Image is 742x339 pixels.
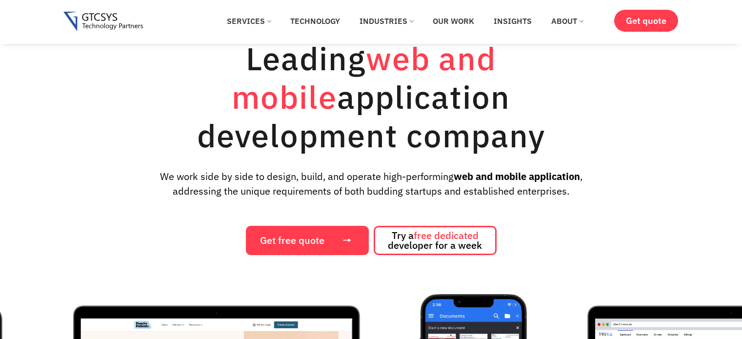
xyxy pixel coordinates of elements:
a: About [544,10,590,32]
span: Get free quote [260,236,324,245]
strong: web and mobile application [454,170,580,183]
span: free dedicated [414,229,479,242]
a: Insights [486,10,539,32]
a: Try afree dedicated developer for a week [374,226,497,255]
a: Get free quote [246,226,369,255]
img: Gtcsys logo [63,12,143,32]
h1: Leading application development company [152,39,591,155]
span: web and mobile [232,38,496,118]
span: Get quote [626,16,666,26]
a: Our Work [425,10,481,32]
span: Try a developer for a week [388,231,482,250]
a: Get quote [614,10,678,32]
a: Technology [283,10,347,32]
p: We work side by side to design, build, and operate high-performing , addressing the unique requir... [143,169,598,199]
a: Industries [352,10,421,32]
a: Services [220,10,278,32]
